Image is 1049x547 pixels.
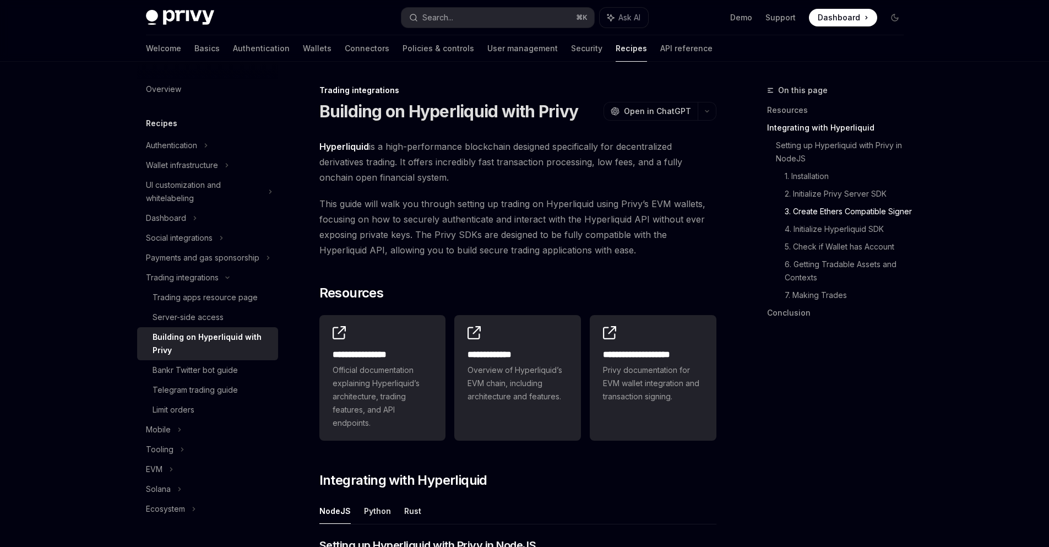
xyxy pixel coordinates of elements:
div: Social integrations [146,231,213,245]
a: Bankr Twitter bot guide [137,360,278,380]
span: Overview of Hyperliquid’s EVM chain, including architecture and features. [468,364,568,403]
span: Integrating with Hyperliquid [319,472,487,489]
span: is a high-performance blockchain designed specifically for decentralized derivatives trading. It ... [319,139,716,185]
div: Trading integrations [146,271,219,284]
a: Building on Hyperliquid with Privy [137,327,278,360]
div: Bankr Twitter bot guide [153,364,238,377]
a: Integrating with Hyperliquid [767,119,912,137]
a: API reference [660,35,713,62]
div: Trading apps resource page [153,291,258,304]
a: Setting up Hyperliquid with Privy in NodeJS [776,137,912,167]
button: Search...⌘K [401,8,594,28]
a: Welcome [146,35,181,62]
a: 1. Installation [785,167,912,185]
div: UI customization and whitelabeling [146,178,262,205]
a: Security [571,35,602,62]
img: dark logo [146,10,214,25]
a: Demo [730,12,752,23]
button: Toggle dark mode [886,9,904,26]
a: Connectors [345,35,389,62]
div: Telegram trading guide [153,383,238,397]
div: Dashboard [146,212,186,225]
div: Tooling [146,443,173,456]
a: Hyperliquid [319,141,369,153]
a: Trading apps resource page [137,288,278,307]
a: 4. Initialize Hyperliquid SDK [785,220,912,238]
div: Overview [146,83,181,96]
span: Dashboard [818,12,860,23]
div: Authentication [146,139,197,152]
a: Dashboard [809,9,877,26]
a: User management [487,35,558,62]
a: 3. Create Ethers Compatible Signer [785,203,912,220]
div: Solana [146,483,171,496]
span: Official documentation explaining Hyperliquid’s architecture, trading features, and API endpoints. [333,364,433,430]
a: Overview [137,79,278,99]
a: 5. Check if Wallet has Account [785,238,912,256]
div: Mobile [146,423,171,436]
div: EVM [146,463,162,476]
a: **** **** **** *****Privy documentation for EVM wallet integration and transaction signing. [590,315,716,441]
a: Conclusion [767,304,912,322]
a: 6. Getting Tradable Assets and Contexts [785,256,912,286]
a: Limit orders [137,400,278,420]
span: Resources [319,284,384,302]
span: ⌘ K [576,13,588,22]
div: Wallet infrastructure [146,159,218,172]
a: 2. Initialize Privy Server SDK [785,185,912,203]
a: Server-side access [137,307,278,327]
button: Rust [404,498,421,524]
a: Resources [767,101,912,119]
div: Ecosystem [146,502,185,516]
span: Privy documentation for EVM wallet integration and transaction signing. [603,364,703,403]
span: Ask AI [618,12,640,23]
button: NodeJS [319,498,351,524]
a: Wallets [303,35,331,62]
h1: Building on Hyperliquid with Privy [319,101,579,121]
div: Search... [422,11,453,24]
a: Authentication [233,35,290,62]
span: This guide will walk you through setting up trading on Hyperliquid using Privy’s EVM wallets, foc... [319,196,716,258]
div: Payments and gas sponsorship [146,251,259,264]
div: Limit orders [153,403,194,416]
button: Open in ChatGPT [604,102,698,121]
a: 7. Making Trades [785,286,912,304]
a: Recipes [616,35,647,62]
button: Ask AI [600,8,648,28]
span: On this page [778,84,828,97]
h5: Recipes [146,117,177,130]
a: Policies & controls [403,35,474,62]
a: Basics [194,35,220,62]
a: **** **** **** *Official documentation explaining Hyperliquid’s architecture, trading features, a... [319,315,446,441]
div: Building on Hyperliquid with Privy [153,331,271,357]
span: Open in ChatGPT [624,106,691,117]
a: Telegram trading guide [137,380,278,400]
a: **** **** ***Overview of Hyperliquid’s EVM chain, including architecture and features. [454,315,581,441]
a: Support [765,12,796,23]
div: Server-side access [153,311,224,324]
div: Trading integrations [319,85,716,96]
button: Python [364,498,391,524]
